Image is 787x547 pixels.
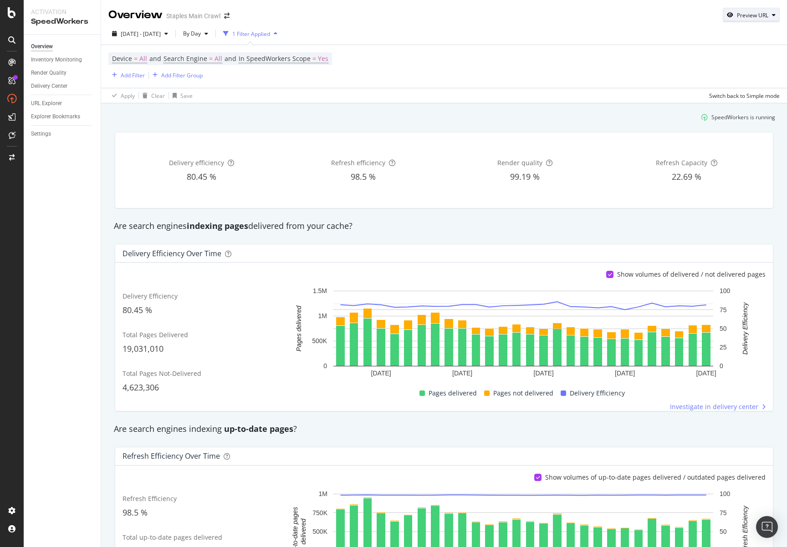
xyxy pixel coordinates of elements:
[151,92,165,100] div: Clear
[31,81,67,91] div: Delivery Center
[723,8,780,22] button: Preview URL
[169,88,193,103] button: Save
[109,423,779,435] div: Are search engines indexing ?
[123,292,178,300] span: Delivery Efficiency
[123,343,164,354] span: 19,031,010
[570,388,625,399] span: Delivery Efficiency
[180,92,193,100] div: Save
[149,54,161,63] span: and
[756,516,778,538] div: Open Intercom Messenger
[31,99,94,108] a: URL Explorer
[737,11,768,19] div: Preview URL
[121,30,161,38] span: [DATE] - [DATE]
[179,26,212,41] button: By Day
[452,370,472,377] text: [DATE]
[209,54,213,63] span: =
[720,528,727,535] text: 50
[318,52,328,65] span: Yes
[123,330,188,339] span: Total Pages Delivered
[224,13,230,19] div: arrow-right-arrow-left
[239,54,311,63] span: In SpeedWorkers Scope
[323,363,327,370] text: 0
[31,68,66,78] div: Render Quality
[670,402,758,411] span: Investigate in delivery center
[312,338,327,345] text: 500K
[161,71,203,79] div: Add Filter Group
[720,490,731,497] text: 100
[319,490,327,497] text: 1M
[670,402,766,411] a: Investigate in delivery center
[179,30,201,37] span: By Day
[123,507,148,518] span: 98.5 %
[286,286,761,380] svg: A chart.
[123,494,177,503] span: Refresh Efficiency
[720,344,727,351] text: 25
[696,370,716,377] text: [DATE]
[108,88,135,103] button: Apply
[617,270,766,279] div: Show volumes of delivered / not delivered pages
[232,30,270,38] div: 1 Filter Applied
[108,7,163,23] div: Overview
[121,71,145,79] div: Add Filter
[31,42,53,51] div: Overview
[215,52,222,65] span: All
[31,7,93,16] div: Activation
[139,88,165,103] button: Clear
[672,171,701,182] span: 22.69 %
[493,388,553,399] span: Pages not delivered
[720,288,731,295] text: 100
[318,313,327,320] text: 1M
[720,325,727,332] text: 50
[31,16,93,27] div: SpeedWorkers
[31,129,51,139] div: Settings
[720,509,727,516] text: 75
[545,473,766,482] div: Show volumes of up-to-date pages delivered / outdated pages delivered
[31,112,80,122] div: Explorer Bookmarks
[656,158,707,167] span: Refresh Capacity
[224,423,293,434] strong: up-to-date pages
[108,70,145,81] button: Add Filter
[187,220,248,231] strong: indexing pages
[711,113,775,121] div: SpeedWorkers is running
[169,158,224,167] span: Delivery efficiency
[187,171,216,182] span: 80.45 %
[741,302,749,355] text: Delivery Efficiency
[31,99,62,108] div: URL Explorer
[371,370,391,377] text: [DATE]
[134,54,138,63] span: =
[497,158,542,167] span: Render quality
[108,26,172,41] button: [DATE] - [DATE]
[351,171,376,182] span: 98.5 %
[139,52,147,65] span: All
[720,363,723,370] text: 0
[164,54,207,63] span: Search Engine
[31,55,82,65] div: Inventory Monitoring
[121,92,135,100] div: Apply
[31,129,94,139] a: Settings
[312,54,316,63] span: =
[510,171,540,182] span: 99.19 %
[123,382,159,393] span: 4,623,306
[709,92,780,100] div: Switch back to Simple mode
[31,81,94,91] a: Delivery Center
[705,88,780,103] button: Switch back to Simple mode
[31,68,94,78] a: Render Quality
[720,306,727,314] text: 75
[123,533,222,542] span: Total up-to-date pages delivered
[220,26,281,41] button: 1 Filter Applied
[31,42,94,51] a: Overview
[123,249,221,258] div: Delivery Efficiency over time
[149,70,203,81] button: Add Filter Group
[615,370,635,377] text: [DATE]
[312,528,327,535] text: 500K
[534,370,554,377] text: [DATE]
[109,220,779,232] div: Are search engines delivered from your cache?
[31,55,94,65] a: Inventory Monitoring
[31,112,94,122] a: Explorer Bookmarks
[112,54,132,63] span: Device
[331,158,385,167] span: Refresh efficiency
[123,451,220,461] div: Refresh Efficiency over time
[312,509,327,516] text: 750K
[295,305,302,352] text: Pages delivered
